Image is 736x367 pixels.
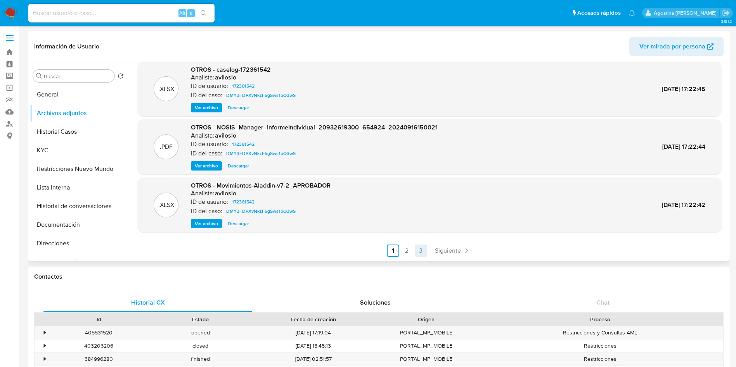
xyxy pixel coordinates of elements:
[215,74,236,81] h6: avilosio
[228,220,249,227] span: Descargar
[226,91,296,100] span: DMY3FDPXvNkzF5gSws1bQ3wS
[191,65,271,74] span: OTROS - caselog-172361542
[191,82,228,90] p: ID de usuario:
[191,91,222,99] p: ID del caso:
[30,141,127,160] button: KYC
[30,234,127,253] button: Direcciones
[30,85,127,104] button: General
[415,245,427,257] a: Ir a la página 3
[48,326,150,339] div: 405531520
[195,162,218,170] span: Ver archivo
[360,298,391,307] span: Soluciones
[387,245,399,257] a: Ir a la página 1
[215,132,236,140] h6: avilosio
[232,81,255,91] span: 172361542
[577,9,621,17] span: Accesos rápidos
[191,198,228,206] p: ID de usuario:
[381,315,472,323] div: Origen
[662,84,705,93] span: [DATE] 17:22:45
[223,207,299,216] a: DMY3FDPXvNkzF5gSws1bQ3wS
[36,73,42,79] button: Buscar
[257,315,370,323] div: Fecha de creación
[30,160,127,178] button: Restricciones Nuevo Mundo
[191,140,228,148] p: ID de usuario:
[215,190,236,197] h6: avilosio
[191,123,438,132] span: OTROS - NOSIS_Manager_InformeIndividual_20932619300_654924_20240916150021
[191,132,214,140] p: Analista:
[191,190,214,197] p: Analista:
[477,326,723,339] div: Restricciones y Consultas AML
[190,9,192,17] span: s
[432,245,473,257] a: Siguiente
[30,197,127,215] button: Historial de conversaciones
[477,339,723,352] div: Restricciones
[376,339,477,352] div: PORTAL_MP_MOBILE
[223,149,299,158] a: DMY3FDPXvNkzF5gSws1bQ3wS
[224,219,253,228] button: Descargar
[228,104,249,112] span: Descargar
[232,197,255,207] span: 172361542
[44,342,46,350] div: •
[30,104,127,122] button: Archivos adjuntos
[191,181,331,190] span: OTROS - Movimientos-Aladdin-v7-2_APROBADOR
[191,207,222,215] p: ID del caso:
[401,245,413,257] a: Ir a la página 2
[191,103,222,112] button: Ver archivo
[30,122,127,141] button: Historial Casos
[226,149,296,158] span: DMY3FDPXvNkzF5gSws1bQ3wS
[229,81,258,91] a: 172361542
[251,326,376,339] div: [DATE] 17:19:04
[44,355,46,363] div: •
[226,207,296,216] span: DMY3FDPXvNkzF5gSws1bQ3wS
[662,142,705,151] span: [DATE] 17:22:44
[160,143,173,151] p: .PDF
[179,9,185,17] span: Alt
[28,8,215,18] input: Buscar usuario o caso...
[654,9,719,17] p: agostina.faruolo@mercadolibre.com
[224,161,253,171] button: Descargar
[232,140,255,149] span: 172361542
[629,10,635,16] a: Notificaciones
[44,329,46,336] div: •
[34,273,724,281] h1: Contactos
[639,37,705,56] span: Ver mirada por persona
[137,245,722,257] nav: Paginación
[30,215,127,234] button: Documentación
[722,9,730,17] a: Salir
[376,326,477,339] div: PORTAL_MP_MOBILE
[191,219,222,228] button: Ver archivo
[229,197,258,207] a: 172361542
[376,353,477,365] div: PORTAL_MP_MOBILE
[196,8,211,19] button: search-icon
[662,200,705,209] span: [DATE] 17:22:42
[150,339,251,352] div: closed
[435,248,461,254] span: Siguiente
[596,298,610,307] span: Chat
[155,315,246,323] div: Estado
[477,353,723,365] div: Restricciones
[131,298,165,307] span: Historial CX
[483,315,718,323] div: Proceso
[191,150,222,157] p: ID del caso:
[150,353,251,365] div: finished
[54,315,144,323] div: Id
[223,91,299,100] a: DMY3FDPXvNkzF5gSws1bQ3wS
[195,220,218,227] span: Ver archivo
[150,326,251,339] div: opened
[228,162,249,170] span: Descargar
[30,253,127,271] button: Anticipos de dinero
[191,74,214,81] p: Analista:
[195,104,218,112] span: Ver archivo
[229,140,258,149] a: 172361542
[34,43,99,50] h1: Información de Usuario
[118,73,124,81] button: Volver al orden por defecto
[30,178,127,197] button: Lista Interna
[251,353,376,365] div: [DATE] 02:51:57
[44,73,111,80] input: Buscar
[224,103,253,112] button: Descargar
[48,339,150,352] div: 403206206
[251,339,376,352] div: [DATE] 15:45:13
[191,161,222,171] button: Ver archivo
[158,85,174,93] p: .XLSX
[48,353,150,365] div: 384996280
